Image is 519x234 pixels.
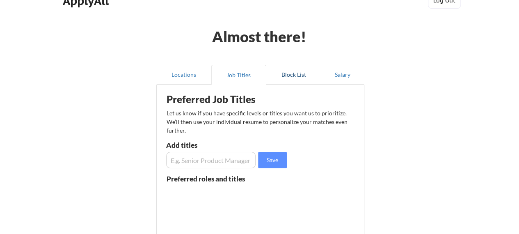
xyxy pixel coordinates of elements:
[321,65,364,85] button: Salary
[211,65,266,85] button: Job Titles
[166,152,256,168] input: E.g. Senior Product Manager
[167,94,270,104] div: Preferred Job Titles
[202,29,316,44] div: Almost there!
[167,109,349,135] div: Let us know if you have specific levels or titles you want us to prioritize. We’ll then use your ...
[167,175,256,182] div: Preferred roles and titles
[166,142,254,149] div: Add titles
[156,65,211,85] button: Locations
[258,152,287,168] button: Save
[266,65,321,85] button: Block List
